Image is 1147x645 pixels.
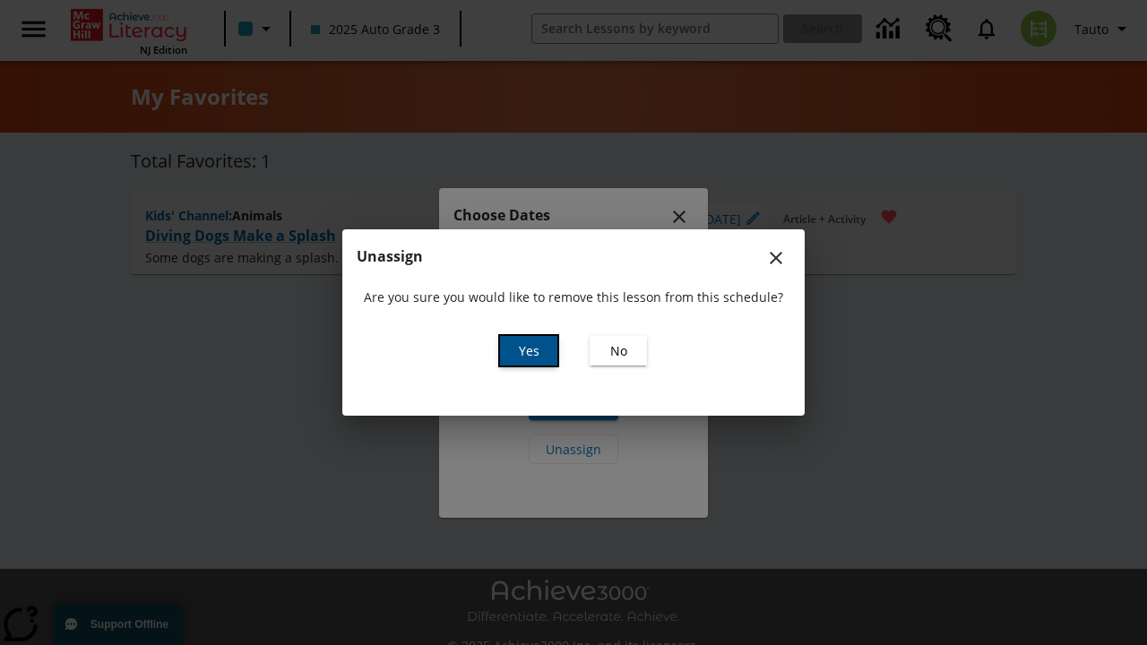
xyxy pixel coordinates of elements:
[590,336,647,365] button: No
[519,341,539,360] span: Yes
[755,236,798,279] button: Close
[500,336,557,365] button: Yes
[357,244,790,269] h2: Unassign
[610,341,627,360] span: No
[364,288,783,306] p: Are you sure you would like to remove this lesson from this schedule?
